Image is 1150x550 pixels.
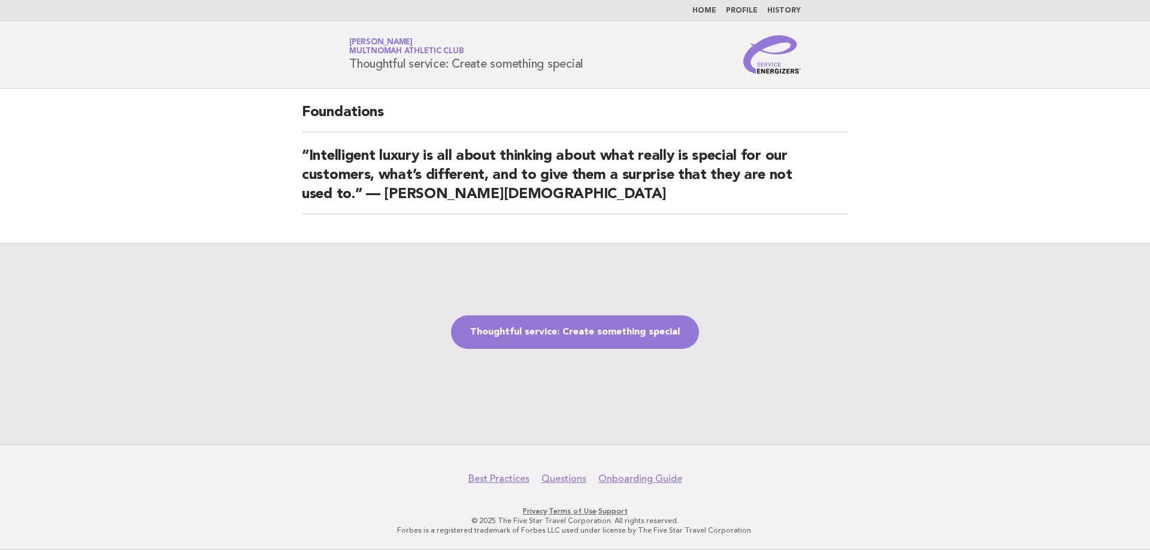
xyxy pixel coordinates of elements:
[468,473,529,485] a: Best Practices
[451,315,699,349] a: Thoughtful service: Create something special
[349,48,464,56] span: Multnomah Athletic Club
[541,473,586,485] a: Questions
[208,516,942,525] p: © 2025 The Five Star Travel Corporation. All rights reserved.
[598,473,682,485] a: Onboarding Guide
[208,525,942,535] p: Forbes is a registered trademark of Forbes LLC used under license by The Five Star Travel Corpora...
[692,7,716,14] a: Home
[743,35,801,74] img: Service Energizers
[349,39,583,70] h1: Thoughtful service: Create something special
[598,507,628,515] a: Support
[302,147,848,214] h2: “Intelligent luxury is all about thinking about what really is special for our customers, what’s ...
[726,7,758,14] a: Profile
[767,7,801,14] a: History
[549,507,597,515] a: Terms of Use
[302,103,848,132] h2: Foundations
[349,38,464,55] a: [PERSON_NAME]Multnomah Athletic Club
[523,507,547,515] a: Privacy
[208,506,942,516] p: · ·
